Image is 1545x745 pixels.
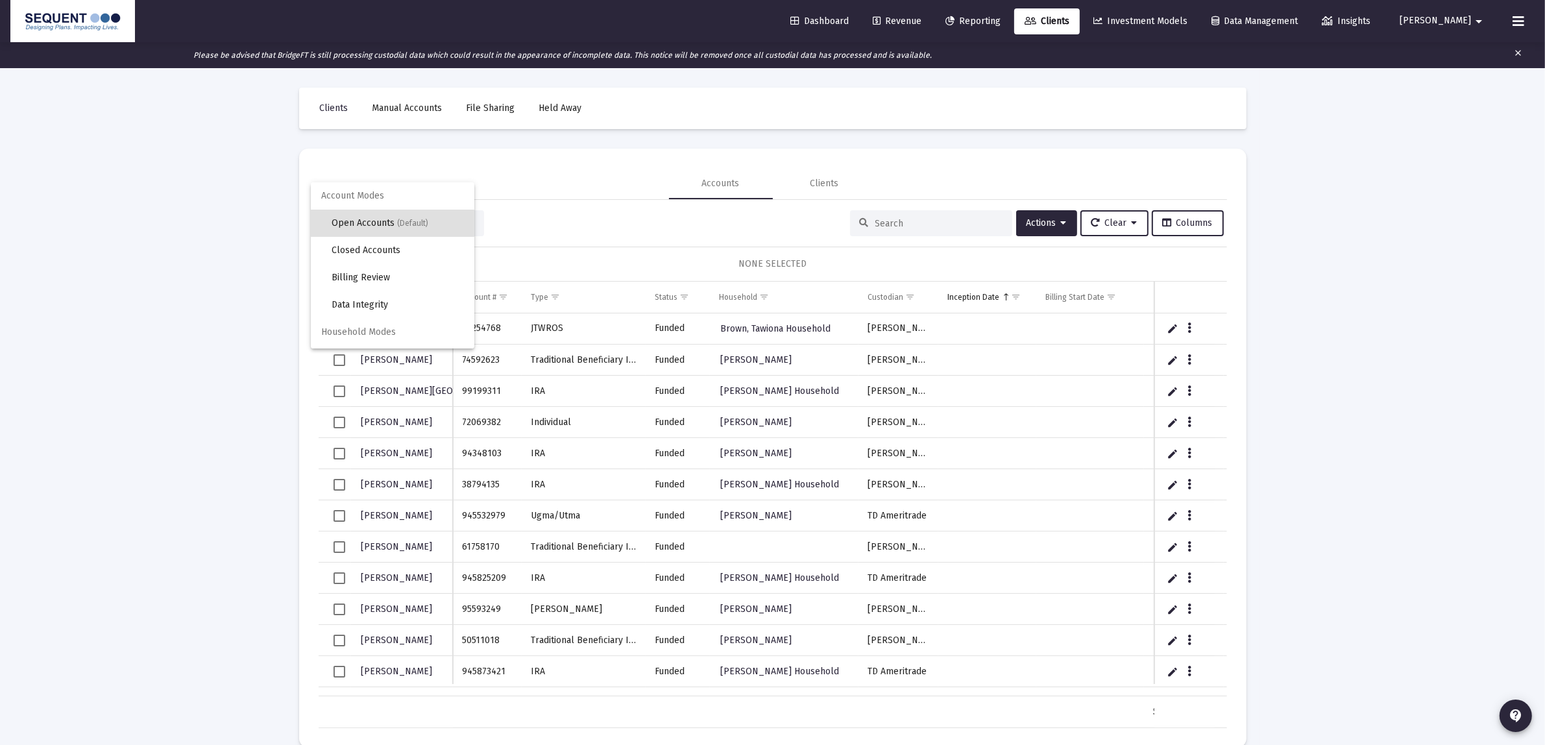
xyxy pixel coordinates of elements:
[332,210,464,237] span: Open Accounts
[332,346,464,373] span: Households
[311,319,474,346] span: Household Modes
[397,219,428,228] span: (Default)
[332,291,464,319] span: Data Integrity
[311,182,474,210] span: Account Modes
[332,237,464,264] span: Closed Accounts
[332,264,464,291] span: Billing Review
